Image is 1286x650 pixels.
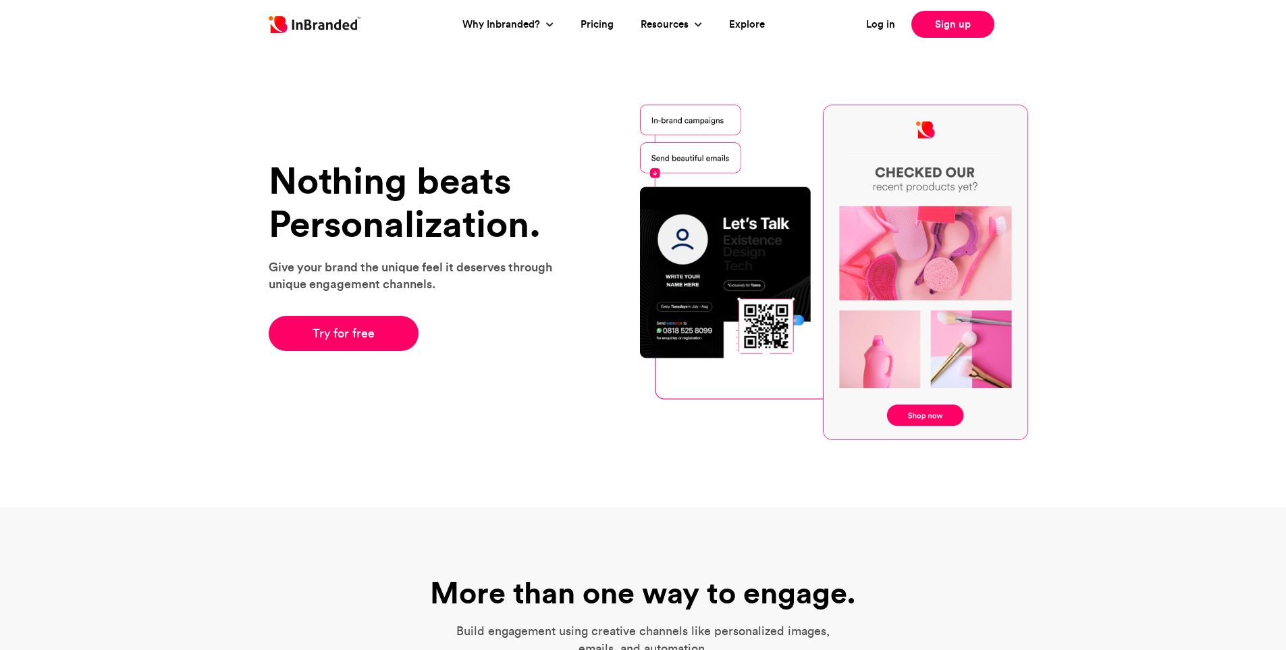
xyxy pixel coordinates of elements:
[269,159,569,245] h1: Nothing beats Personalization.
[269,316,419,351] a: Try for free
[729,17,765,32] a: Explore
[269,259,569,292] p: Give your brand the unique feel it deserves through unique engagement channels.
[269,16,360,33] img: Inbranded
[581,17,614,32] a: Pricing
[866,17,895,32] a: Log in
[462,17,543,32] a: Why Inbranded?
[641,17,692,32] a: Resources
[911,11,994,38] a: Sign up
[407,575,880,610] h1: More than one way to engage.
